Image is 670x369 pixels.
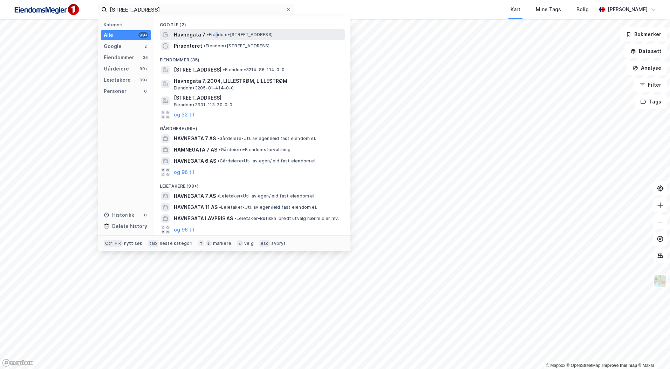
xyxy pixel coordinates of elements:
[219,204,317,210] span: Leietaker • Utl. av egen/leid fast eiendom el.
[107,4,286,15] input: Søk på adresse, matrikkel, gårdeiere, leietakere eller personer
[143,43,148,49] div: 2
[160,241,193,246] div: neste kategori
[104,65,129,73] div: Gårdeiere
[2,359,33,367] a: Mapbox homepage
[112,222,147,230] div: Delete history
[138,77,148,83] div: 99+
[218,158,316,164] span: Gårdeiere • Utl. av egen/leid fast eiendom el.
[223,67,285,73] span: Eiendom • 3214-86-114-0-0
[234,216,237,221] span: •
[104,76,131,84] div: Leietakere
[154,52,350,64] div: Eiendommer (35)
[217,136,219,141] span: •
[138,66,148,72] div: 99+
[174,31,205,39] span: Havnegata 7
[259,240,270,247] div: esc
[217,136,316,141] span: Gårdeiere • Utl. av egen/leid fast eiendom el.
[11,2,81,18] img: F4PB6Px+NJ5v8B7XTbfpPpyloAAAAASUVORK5CYII=
[207,32,273,38] span: Eiendom • [STREET_ADDRESS]
[174,85,234,91] span: Eiendom • 3205-81-414-0-0
[174,214,233,223] span: HAVNEGATA LAVPRIS AS
[174,157,216,165] span: HAVNEGATA 6 AS
[635,95,667,109] button: Tags
[627,61,667,75] button: Analyse
[635,335,670,369] iframe: Chat Widget
[143,88,148,94] div: 0
[567,363,601,368] a: OpenStreetMap
[608,5,648,14] div: [PERSON_NAME]
[104,42,122,51] div: Google
[511,5,520,14] div: Kart
[124,241,143,246] div: nytt søk
[602,363,637,368] a: Improve this map
[174,66,221,74] span: [STREET_ADDRESS]
[204,43,269,49] span: Eiendom • [STREET_ADDRESS]
[244,241,254,246] div: velg
[104,31,113,39] div: Alle
[204,43,206,48] span: •
[138,32,148,38] div: 99+
[576,5,589,14] div: Bolig
[174,94,342,102] span: [STREET_ADDRESS]
[174,226,194,234] button: og 96 til
[174,42,202,50] span: Pirsenteret
[174,134,216,143] span: HAVNEGATA 7 AS
[174,203,218,212] span: HAVNEGATA 11 AS
[143,212,148,218] div: 0
[174,168,194,176] button: og 96 til
[217,193,219,199] span: •
[174,146,217,154] span: HAMNEGATA 7 AS
[213,241,231,246] div: markere
[218,158,220,163] span: •
[143,55,148,60] div: 35
[104,53,134,62] div: Eiendommer
[219,147,221,152] span: •
[104,87,127,95] div: Personer
[217,193,315,199] span: Leietaker • Utl. av egen/leid fast eiendom el.
[634,78,667,92] button: Filter
[624,44,667,58] button: Datasett
[546,363,565,368] a: Mapbox
[154,178,350,190] div: Leietakere (99+)
[620,27,667,41] button: Bokmerker
[174,110,194,119] button: og 32 til
[148,240,158,247] div: tab
[536,5,561,14] div: Mine Tags
[635,335,670,369] div: Kontrollprogram for chat
[104,240,123,247] div: Ctrl + k
[104,22,151,27] div: Kategori
[219,204,221,210] span: •
[223,67,225,72] span: •
[104,211,134,219] div: Historikk
[219,147,290,153] span: Gårdeiere • Eiendomsforvaltning
[234,216,339,221] span: Leietaker • Butikkh. bredt utvalg nær.midler mv.
[654,274,667,288] img: Z
[154,120,350,133] div: Gårdeiere (99+)
[154,16,350,29] div: Google (2)
[207,32,209,37] span: •
[174,102,233,108] span: Eiendom • 3901-113-20-0-0
[271,241,286,246] div: avbryt
[174,77,342,85] span: Havnegata 7, 2004, LILLESTRØM, LILLESTRØM
[174,192,216,200] span: HAVNEGATA 7 AS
